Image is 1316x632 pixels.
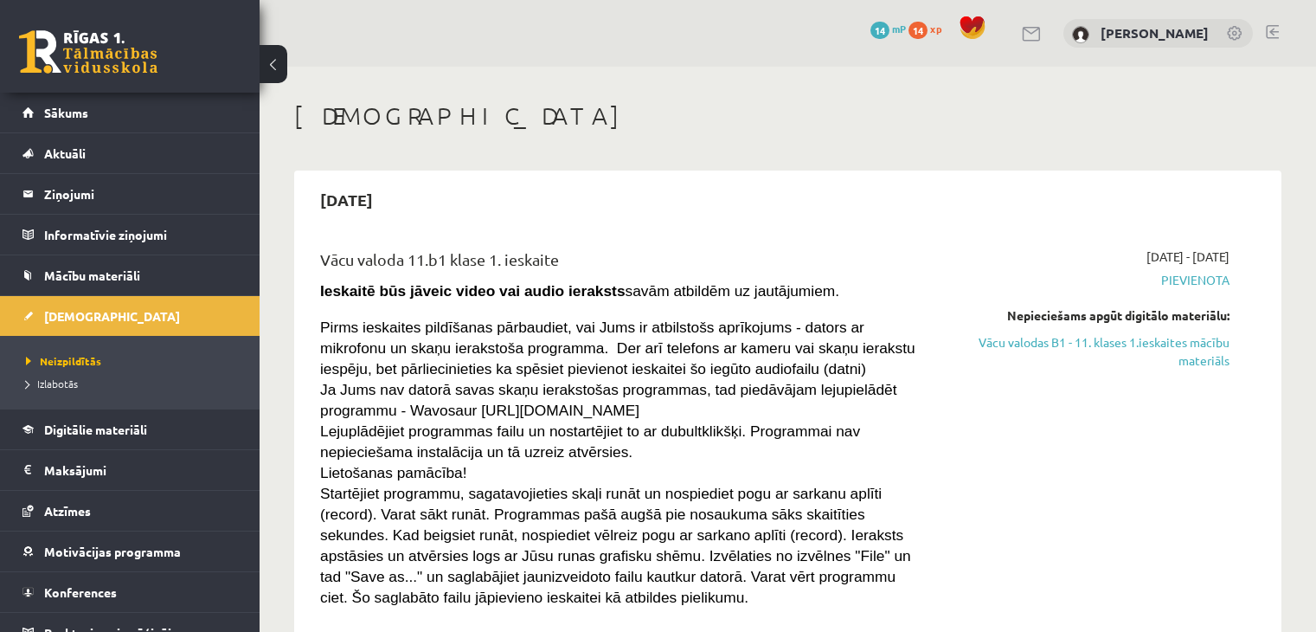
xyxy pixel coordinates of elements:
span: Startējiet programmu, sagatavojieties skaļi runāt un nospiediet pogu ar sarkanu aplīti (record). ... [320,485,911,606]
strong: Ieskaitē būs jāveic video vai audio ieraksts [320,282,626,300]
span: savām atbildēm uz jautājumiem. [320,282,839,300]
a: Digitālie materiāli [22,410,238,449]
span: Ja Jums nav datorā savas skaņu ierakstošas programmas, tad piedāvājam lejupielādēt programmu - Wa... [320,381,897,419]
span: Lejuplādējiet programmas failu un nostartējiet to ar dubultklikšķi. Programmai nav nepieciešama i... [320,422,860,461]
a: 14 mP [870,22,906,35]
a: Maksājumi [22,450,238,490]
span: [DATE] - [DATE] [1146,248,1229,266]
span: mP [892,22,906,35]
a: Vācu valodas B1 - 11. klases 1.ieskaites mācību materiāls [944,333,1229,370]
span: 14 [908,22,928,39]
span: Mācību materiāli [44,268,140,283]
div: Vācu valoda 11.b1 klase 1. ieskaite [320,248,918,280]
a: Izlabotās [26,376,242,391]
span: Atzīmes [44,503,91,519]
a: Motivācijas programma [22,532,238,571]
span: Digitālie materiāli [44,422,147,437]
span: Lietošanas pamācība! [320,464,467,481]
div: Nepieciešams apgūt digitālo materiālu: [944,306,1229,325]
a: Sākums [22,93,238,132]
a: Atzīmes [22,491,238,531]
a: Informatīvie ziņojumi [22,215,238,255]
span: Aktuāli [44,145,86,161]
span: [DEMOGRAPHIC_DATA] [44,308,180,324]
legend: Informatīvie ziņojumi [44,215,238,255]
span: Pievienota [944,271,1229,289]
a: Aktuāli [22,133,238,173]
a: [PERSON_NAME] [1101,24,1209,42]
a: Mācību materiāli [22,255,238,295]
span: Konferences [44,584,117,600]
span: Izlabotās [26,377,78,390]
h1: [DEMOGRAPHIC_DATA] [294,101,1281,131]
a: 14 xp [908,22,950,35]
a: Konferences [22,572,238,612]
a: Rīgas 1. Tālmācības vidusskola [19,30,157,74]
a: [DEMOGRAPHIC_DATA] [22,296,238,336]
img: Sendija Ivanova [1072,26,1089,43]
legend: Maksājumi [44,450,238,490]
span: Sākums [44,105,88,120]
span: Neizpildītās [26,354,101,368]
h2: [DATE] [303,179,390,220]
legend: Ziņojumi [44,174,238,214]
span: Pirms ieskaites pildīšanas pārbaudiet, vai Jums ir atbilstošs aprīkojums - dators ar mikrofonu un... [320,319,915,377]
span: xp [930,22,941,35]
a: Neizpildītās [26,353,242,369]
span: Motivācijas programma [44,544,181,559]
a: Ziņojumi [22,174,238,214]
span: 14 [870,22,889,39]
